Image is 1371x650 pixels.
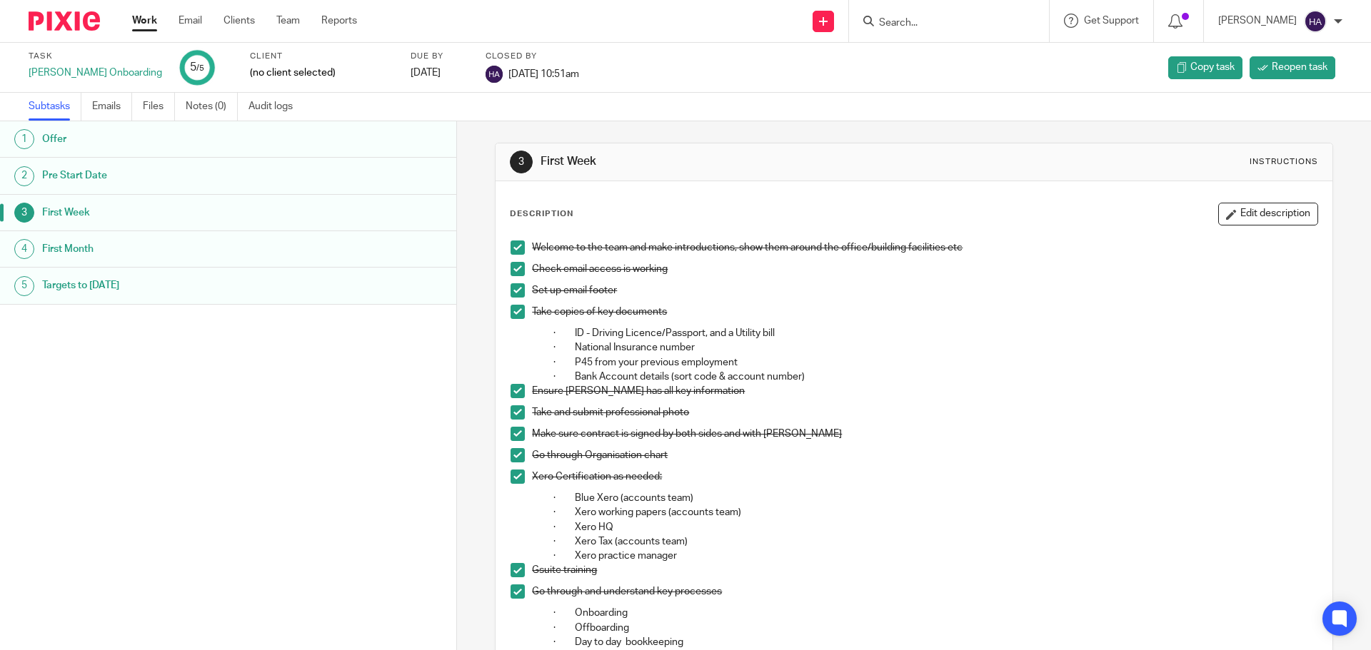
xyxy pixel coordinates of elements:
[532,448,1317,462] p: Go through Organisation chart
[510,151,533,173] div: 3
[553,355,1317,370] p: · P45 from your previous employment
[250,66,336,80] span: (no client selected)
[486,66,503,83] img: svg%3E
[248,93,303,121] a: Audit logs
[92,93,132,121] a: Emails
[532,584,1317,599] p: Go through and understand key processes
[553,621,1317,635] p: · Offboarding
[1272,60,1327,74] span: Reopen task
[190,59,204,76] div: 5
[532,427,1317,441] p: Make sure contract is signed by both sides and with [PERSON_NAME]
[486,51,579,62] label: Closed by
[29,93,81,121] a: Subtasks
[179,14,202,28] a: Email
[553,635,1317,649] p: · Day to day bookkeeping
[553,491,1317,505] p: · Blue Xero (accounts team)
[532,305,1317,319] p: Take copies of key documents
[553,340,1317,355] p: · National Insurance number
[1168,56,1242,79] a: Copy task
[1250,156,1318,168] div: Instructions
[532,384,1317,398] p: Ensure [PERSON_NAME] has all key information
[196,64,204,72] small: /5
[532,405,1317,420] p: Take and submit professional photo
[42,238,309,260] h1: First Month
[224,14,255,28] a: Clients
[1304,10,1327,33] img: svg%3E
[553,520,1317,534] p: · Xero HQ
[532,240,1317,255] p: Welcome to the team and make introductions, show them around the office/building facilities etc
[14,166,34,186] div: 2
[510,208,573,220] p: Description
[553,505,1317,519] p: · Xero working papers (accounts team)
[411,66,468,80] div: [DATE]
[532,563,1317,577] p: Gsuite training
[29,66,162,80] div: [PERSON_NAME] Onboarding
[143,93,175,121] a: Files
[1218,14,1297,28] p: [PERSON_NAME]
[276,14,300,28] a: Team
[186,93,238,121] a: Notes (0)
[29,11,100,31] img: Pixie
[14,276,34,296] div: 5
[42,165,309,186] h1: Pre Start Date
[14,129,34,149] div: 1
[553,549,1317,563] p: · Xero practice manager
[1250,56,1335,79] a: Reopen task
[508,68,579,78] span: [DATE] 10:51am
[553,370,1317,384] p: · Bank Account details (sort code & account number)
[878,17,1006,30] input: Search
[14,239,34,259] div: 4
[1084,16,1139,26] span: Get Support
[132,14,157,28] a: Work
[321,14,357,28] a: Reports
[42,128,309,150] h1: Offer
[29,51,162,62] label: Task
[42,202,309,223] h1: First Week
[553,534,1317,549] p: · Xero Tax (accounts team)
[553,606,1317,620] p: · Onboarding
[42,275,309,296] h1: Targets to [DATE]
[1218,203,1318,225] button: Edit description
[532,283,1317,298] p: Set up email footer
[532,262,1317,276] p: Check email access is working
[14,203,34,223] div: 3
[553,326,1317,340] p: · ID - Driving Licence/Passport, and a Utility bill
[411,51,468,62] label: Due by
[250,51,393,62] label: Client
[541,154,945,169] h1: First Week
[532,469,1317,484] p: Xero Certification as needed:
[1190,60,1235,74] span: Copy task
